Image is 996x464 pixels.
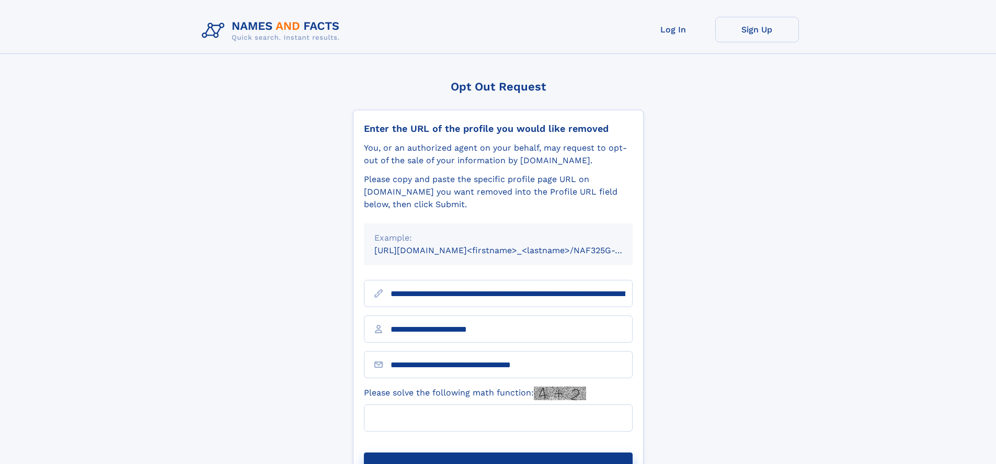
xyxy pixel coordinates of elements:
a: Log In [632,17,715,42]
div: Please copy and paste the specific profile page URL on [DOMAIN_NAME] you want removed into the Pr... [364,173,633,211]
img: Logo Names and Facts [198,17,348,45]
small: [URL][DOMAIN_NAME]<firstname>_<lastname>/NAF325G-xxxxxxxx [374,245,652,255]
a: Sign Up [715,17,799,42]
div: Opt Out Request [353,80,644,93]
label: Please solve the following math function: [364,387,586,400]
div: You, or an authorized agent on your behalf, may request to opt-out of the sale of your informatio... [364,142,633,167]
div: Example: [374,232,622,244]
div: Enter the URL of the profile you would like removed [364,123,633,134]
